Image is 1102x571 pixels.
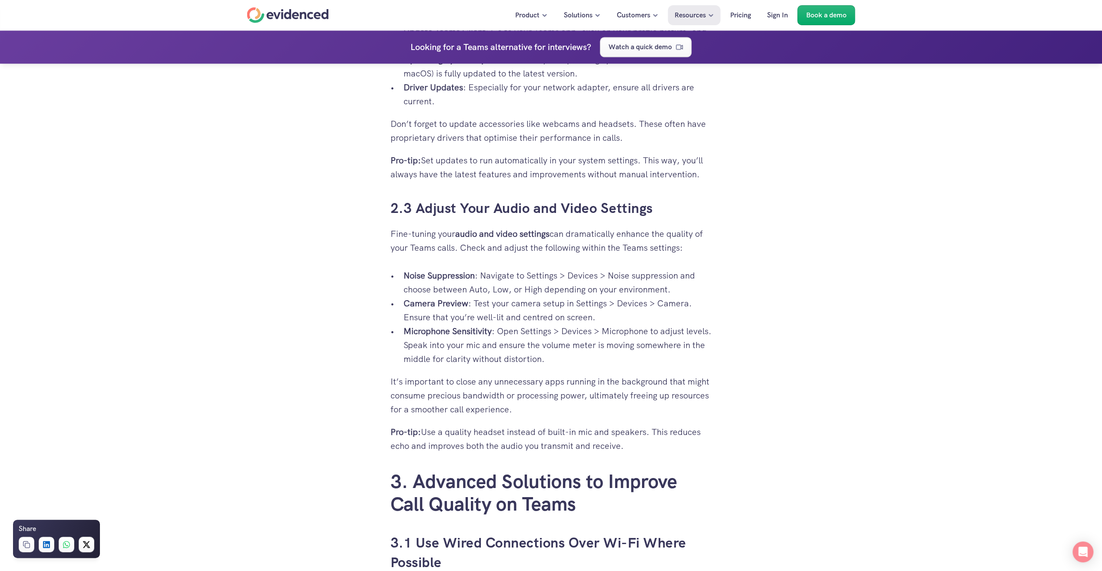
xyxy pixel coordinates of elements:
strong: Driver Updates [404,82,463,93]
p: Customers [617,10,650,21]
a: 3. Advanced Solutions to Improve Call Quality on Teams [390,469,682,517]
strong: audio and video settings [455,228,549,239]
p: : Especially for your network adapter, ensure all drivers are current. [404,80,712,108]
strong: Operating System Updates [404,54,508,65]
a: Book a demo [798,5,855,25]
a: Sign In [761,5,794,25]
h6: Share [19,523,36,534]
p: : Ensure your operating system (Windows or macOS) is fully updated to the latest version. [404,53,712,80]
h4: Looking for a Teams alternative for interviews? [410,40,591,54]
p: Don’t forget to update accessories like webcams and headsets. These often have proprietary driver... [390,117,712,145]
p: Fine-tuning your can dramatically enhance the quality of your Teams calls. Check and adjust the f... [390,227,712,255]
p: : Test your camera setup in Settings > Devices > Camera. Ensure that you’re well-lit and centred ... [404,296,712,324]
a: 2.3 Adjust Your Audio and Video Settings [390,199,653,217]
p: Watch a quick demo [609,41,672,53]
p: Set updates to run automatically in your system settings. This way, you’ll always have the latest... [390,153,712,181]
strong: Noise Suppression [404,270,475,281]
p: Resources [675,10,706,21]
strong: Camera Preview [404,298,468,309]
div: Open Intercom Messenger [1072,541,1093,562]
p: Use a quality headset instead of built-in mic and speakers. This reduces echo and improves both t... [390,425,712,453]
p: It’s important to close any unnecessary apps running in the background that might consume preciou... [390,375,712,416]
a: Pricing [724,5,758,25]
p: : Navigate to Settings > Devices > Noise suppression and choose between Auto, Low, or High depend... [404,269,712,296]
a: Watch a quick demo [600,37,692,57]
p: Book a demo [806,10,847,21]
a: Home [247,7,329,23]
strong: Pro-tip: [390,155,421,166]
p: Sign In [767,10,788,21]
strong: Microphone Sensitivity [404,325,492,337]
p: Pricing [730,10,751,21]
p: : Open Settings > Devices > Microphone to adjust levels. Speak into your mic and ensure the volum... [404,324,712,366]
p: Product [515,10,539,21]
strong: Pro-tip: [390,426,421,438]
p: Solutions [564,10,592,21]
